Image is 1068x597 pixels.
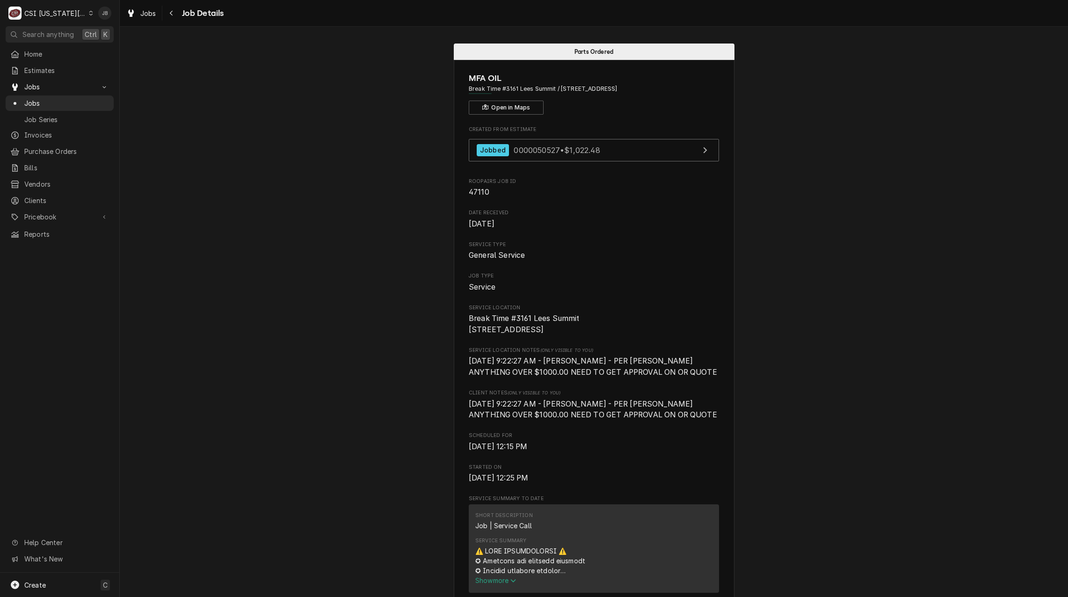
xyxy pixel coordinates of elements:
[24,49,109,59] span: Home
[475,575,590,585] button: Showmore
[6,193,114,208] a: Clients
[6,209,114,225] a: Go to Pricebook
[475,576,516,584] span: Show more
[469,389,719,397] span: Client Notes
[469,178,719,198] div: Roopairs Job ID
[140,8,156,18] span: Jobs
[8,7,22,20] div: CSI Kansas City.'s Avatar
[469,209,719,229] div: Date Received
[469,188,489,197] span: 47110
[469,126,719,133] span: Created From Estimate
[514,145,600,154] span: 0000050527 • $1,022.48
[469,209,719,217] span: Date Received
[24,163,109,173] span: Bills
[469,272,719,280] span: Job Type
[8,7,22,20] div: C
[469,72,719,115] div: Client Information
[469,218,719,230] span: Date Received
[469,313,719,335] span: Service Location
[469,272,719,292] div: Job Type
[469,356,719,378] span: [object Object]
[469,283,495,291] span: Service
[24,538,108,547] span: Help Center
[24,179,109,189] span: Vendors
[24,229,109,239] span: Reports
[469,85,719,93] span: Address
[508,390,560,395] span: (Only Visible to You)
[469,304,719,335] div: Service Location
[6,95,114,111] a: Jobs
[6,551,114,567] a: Go to What's New
[123,6,160,21] a: Jobs
[454,44,734,60] div: Status
[24,196,109,205] span: Clients
[6,63,114,78] a: Estimates
[85,29,97,39] span: Ctrl
[469,347,719,378] div: [object Object]
[475,521,532,531] div: Job | Service Call
[24,581,46,589] span: Create
[469,72,719,85] span: Name
[469,357,717,377] span: [DATE] 9:22:27 AM - [PERSON_NAME] - PER [PERSON_NAME] ANYTHING OVER $1000.00 NEED TO GET APPROVAL...
[469,442,527,451] span: [DATE] 12:15 PM
[6,226,114,242] a: Reports
[469,178,719,185] span: Roopairs Job ID
[475,537,526,545] div: Service Summary
[6,112,114,127] a: Job Series
[6,26,114,43] button: Search anythingCtrlK
[469,139,719,162] a: View Estimate
[469,495,719,597] div: Service Summary To Date
[469,219,494,228] span: [DATE]
[6,535,114,550] a: Go to Help Center
[469,282,719,293] span: Job Type
[469,250,719,261] span: Service Type
[98,7,111,20] div: Joshua Bennett's Avatar
[164,6,179,21] button: Navigate back
[469,304,719,312] span: Service Location
[469,187,719,198] span: Roopairs Job ID
[469,473,528,482] span: [DATE] 12:25 PM
[469,464,719,484] div: Started On
[540,348,593,353] span: (Only Visible to You)
[477,144,509,157] div: Jobbed
[24,98,109,108] span: Jobs
[469,251,525,260] span: General Service
[24,554,108,564] span: What's New
[469,504,719,597] div: Service Summary
[24,82,95,92] span: Jobs
[6,79,114,95] a: Go to Jobs
[24,130,109,140] span: Invoices
[103,580,108,590] span: C
[469,241,719,248] span: Service Type
[469,241,719,261] div: Service Type
[469,126,719,166] div: Created From Estimate
[469,495,719,502] span: Service Summary To Date
[6,176,114,192] a: Vendors
[24,212,95,222] span: Pricebook
[475,546,590,575] div: ⚠️ LORE IPSUMDOLORSI ⚠️ ✪ Ametcons adi elitsedd eiusmodt ✪ Incidid utlabore etdolor ✪ Magnaa-enim...
[98,7,111,20] div: JB
[469,101,544,115] button: Open in Maps
[469,399,719,421] span: [object Object]
[22,29,74,39] span: Search anything
[574,49,613,55] span: Parts Ordered
[469,314,579,334] span: Break Time #3161 Lees Summit [STREET_ADDRESS]
[24,8,86,18] div: CSI [US_STATE][GEOGRAPHIC_DATA].
[469,441,719,452] span: Scheduled For
[469,473,719,484] span: Started On
[469,389,719,421] div: [object Object]
[475,512,533,519] div: Short Description
[6,127,114,143] a: Invoices
[103,29,108,39] span: K
[6,160,114,175] a: Bills
[24,146,109,156] span: Purchase Orders
[6,144,114,159] a: Purchase Orders
[469,347,719,354] span: Service Location Notes
[469,464,719,471] span: Started On
[469,432,719,439] span: Scheduled For
[24,115,109,124] span: Job Series
[24,66,109,75] span: Estimates
[469,400,717,420] span: [DATE] 9:22:27 AM - [PERSON_NAME] - PER [PERSON_NAME] ANYTHING OVER $1000.00 NEED TO GET APPROVAL...
[179,7,224,20] span: Job Details
[6,46,114,62] a: Home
